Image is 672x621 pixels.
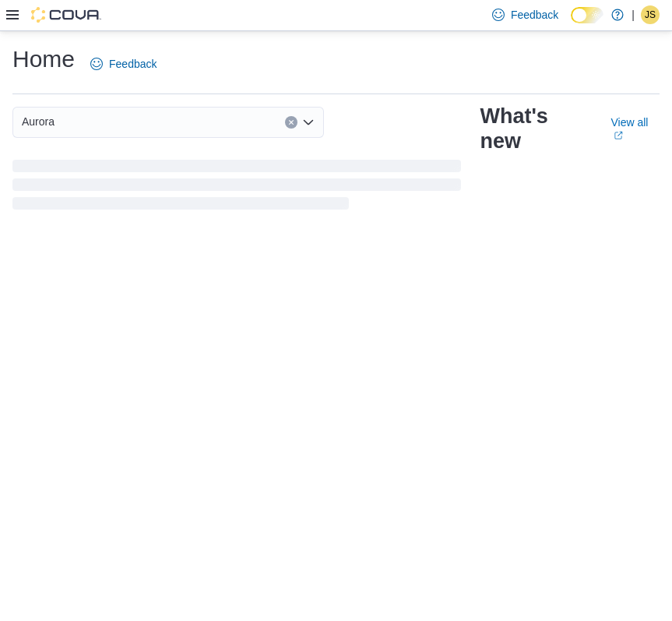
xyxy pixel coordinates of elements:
[12,44,75,75] h1: Home
[610,116,660,141] a: View allExternal link
[22,112,55,131] span: Aurora
[614,131,623,140] svg: External link
[285,116,297,129] button: Clear input
[12,163,461,213] span: Loading
[480,104,592,153] h2: What's new
[511,7,558,23] span: Feedback
[632,5,635,24] p: |
[302,116,315,129] button: Open list of options
[84,48,163,79] a: Feedback
[31,7,101,23] img: Cova
[571,23,572,24] span: Dark Mode
[641,5,660,24] div: Jared Steinmetz
[571,7,603,23] input: Dark Mode
[645,5,656,24] span: JS
[109,56,157,72] span: Feedback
